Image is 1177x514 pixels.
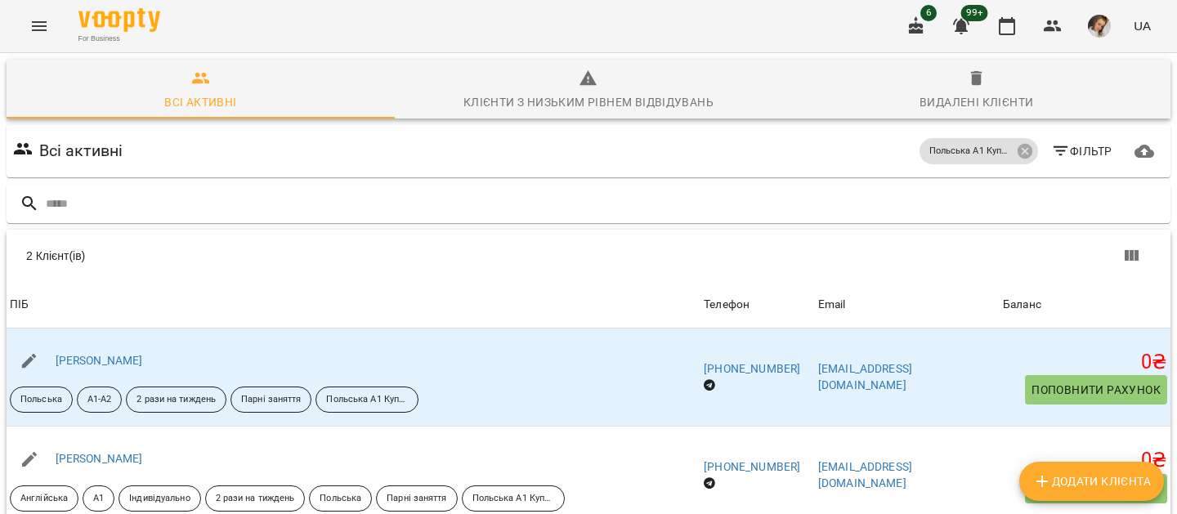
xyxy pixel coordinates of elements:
[1019,462,1164,501] button: Додати клієнта
[1134,17,1151,34] span: UA
[326,393,408,407] p: Польська А1 Куплевацька А1 - пара
[818,295,996,315] span: Email
[20,393,62,407] p: Польська
[93,492,104,506] p: А1
[10,295,29,315] div: Sort
[1003,448,1167,473] h5: 0 ₴
[119,485,200,512] div: Індивідуально
[126,387,226,413] div: 2 рази на тиждень
[39,138,123,163] h6: Всі активні
[704,295,750,315] div: Телефон
[136,393,216,407] p: 2 рази на тиждень
[10,387,73,413] div: Польська
[20,492,68,506] p: Англійська
[1088,15,1111,38] img: ca64c4ce98033927e4211a22b84d869f.JPG
[10,295,697,315] span: ПІБ
[1003,350,1167,375] h5: 0 ₴
[704,460,800,473] a: [PHONE_NUMBER]
[929,145,1011,159] p: Польська А1 Куплевацька А1 - пара
[961,5,988,21] span: 99+
[83,485,114,512] div: А1
[78,8,160,32] img: Voopty Logo
[309,485,372,512] div: Польська
[1003,295,1041,315] div: Sort
[818,460,912,489] a: [EMAIL_ADDRESS][DOMAIN_NAME]
[7,230,1170,282] div: Table Toolbar
[129,492,190,506] p: Індивідуально
[463,92,714,112] div: Клієнти з низьким рівнем відвідувань
[10,295,29,315] div: ПІБ
[1003,295,1167,315] span: Баланс
[704,362,800,375] a: [PHONE_NUMBER]
[205,485,306,512] div: 2 рази на тиждень
[472,492,554,506] p: Польська А1 Куплевацька А1 - пара
[56,452,143,465] a: [PERSON_NAME]
[1051,141,1112,161] span: Фільтр
[1025,375,1167,404] button: Поповнити рахунок
[26,248,598,264] div: 2 Клієнт(ів)
[320,492,361,506] p: Польська
[818,295,846,315] div: Sort
[1045,136,1119,166] button: Фільтр
[20,7,59,46] button: Menu
[1032,380,1161,400] span: Поповнити рахунок
[704,295,750,315] div: Sort
[10,485,78,512] div: Англійська
[1127,11,1157,41] button: UA
[920,138,1038,164] div: Польська А1 Куплевацька А1 - пара
[704,295,812,315] span: Телефон
[1003,295,1041,315] div: Баланс
[87,393,112,407] p: A1-A2
[387,492,446,506] p: Парні заняття
[462,485,565,512] div: Польська А1 Куплевацька А1 - пара
[1112,236,1151,275] button: Вигляд колонок
[77,387,123,413] div: A1-A2
[920,5,937,21] span: 6
[56,354,143,367] a: [PERSON_NAME]
[78,34,160,44] span: For Business
[216,492,295,506] p: 2 рази на тиждень
[164,92,236,112] div: Всі активні
[818,295,846,315] div: Email
[316,387,418,413] div: Польська А1 Куплевацька А1 - пара
[818,362,912,391] a: [EMAIL_ADDRESS][DOMAIN_NAME]
[1032,472,1151,491] span: Додати клієнта
[376,485,457,512] div: Парні заняття
[241,393,301,407] p: Парні заняття
[920,92,1033,112] div: Видалені клієнти
[230,387,311,413] div: Парні заняття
